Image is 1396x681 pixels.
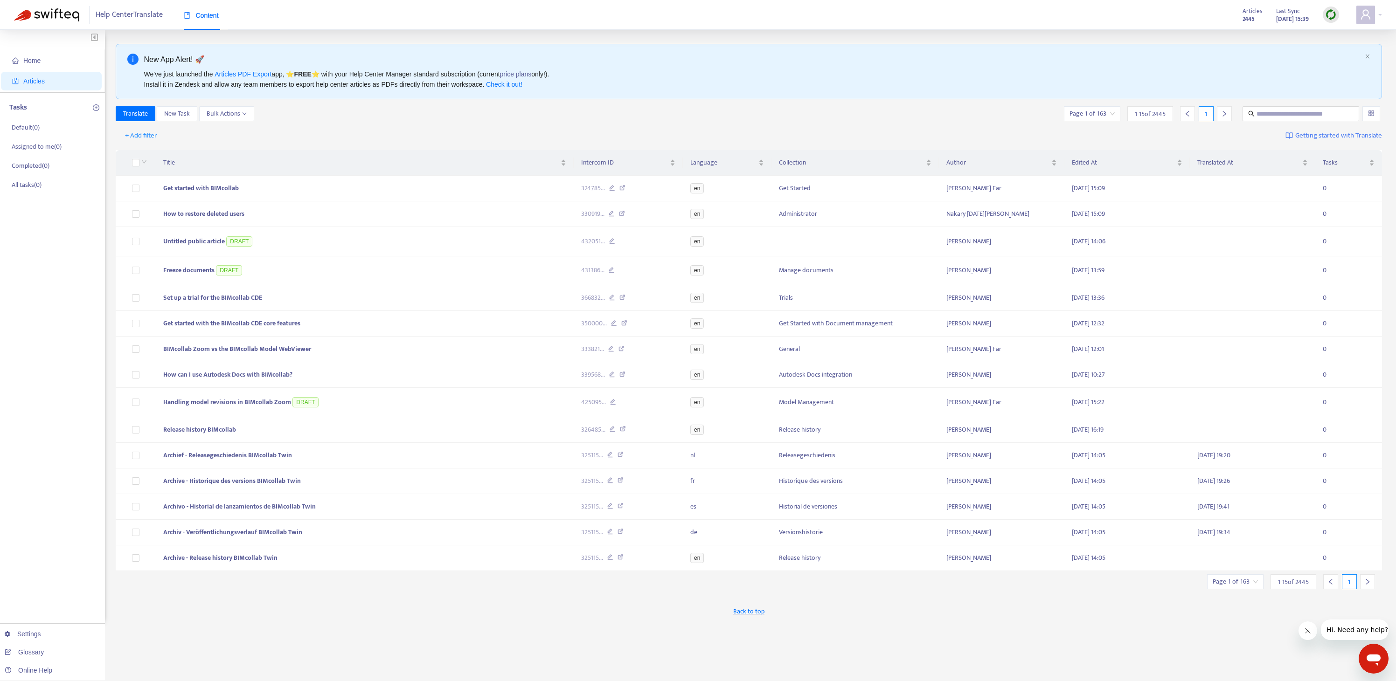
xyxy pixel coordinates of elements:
[771,388,939,417] td: Model Management
[96,6,163,24] span: Help Center Translate
[23,77,45,85] span: Articles
[690,183,704,193] span: en
[581,293,605,303] span: 366832 ...
[771,311,939,337] td: Get Started with Document management
[500,70,532,78] a: price plans
[771,362,939,388] td: Autodesk Docs integration
[939,150,1064,176] th: Author
[163,527,302,537] span: Archiv - Veröffentlichungsverlauf BIMcollab Twin
[163,292,262,303] span: Set up a trial for the BIMcollab CDE
[14,8,79,21] img: Swifteq
[581,318,607,329] span: 350000 ...
[574,150,683,176] th: Intercom ID
[581,450,603,461] span: 325115 ...
[1315,443,1382,468] td: 0
[215,70,271,78] a: Articles PDF Export
[771,256,939,286] td: Manage documents
[939,337,1064,362] td: [PERSON_NAME] Far
[1285,132,1293,139] img: image-link
[1248,110,1255,117] span: search
[581,425,605,435] span: 326485 ...
[144,69,1361,89] div: We've just launched the app, ⭐ ⭐️ with your Help Center Manager standard subscription (current on...
[690,553,704,563] span: en
[1278,577,1309,587] span: 1 - 15 of 2445
[939,256,1064,286] td: [PERSON_NAME]
[939,520,1064,545] td: [PERSON_NAME]
[226,236,252,247] span: DRAFT
[1315,176,1382,201] td: 0
[771,417,939,443] td: Release history
[733,606,764,616] span: Back to top
[12,123,40,132] p: Default ( 0 )
[118,128,164,143] button: + Add filter
[1197,475,1230,486] span: [DATE] 19:26
[93,104,99,111] span: plus-circle
[141,159,147,165] span: down
[163,265,215,275] span: Freeze documents
[1221,110,1228,117] span: right
[939,545,1064,571] td: [PERSON_NAME]
[1190,150,1315,176] th: Translated At
[581,265,604,275] span: 431386 ...
[946,158,1049,168] span: Author
[581,502,603,512] span: 325115 ...
[771,176,939,201] td: Get Started
[690,397,704,407] span: en
[779,158,924,168] span: Collection
[771,494,939,520] td: Historial de versiones
[1197,527,1230,537] span: [DATE] 19:34
[1342,574,1357,589] div: 1
[581,397,606,407] span: 425095 ...
[1315,520,1382,545] td: 0
[939,417,1064,443] td: [PERSON_NAME]
[1072,450,1105,461] span: [DATE] 14:05
[163,318,300,329] span: Get started with the BIMcollab CDE core features
[207,109,247,119] span: Bulk Actions
[1315,388,1382,417] td: 0
[12,142,62,151] p: Assigned to me ( 0 )
[690,425,704,435] span: en
[116,106,155,121] button: Translate
[1323,158,1368,168] span: Tasks
[690,158,757,168] span: Language
[12,180,42,190] p: All tasks ( 0 )
[771,201,939,227] td: Administrator
[1315,150,1382,176] th: Tasks
[1276,6,1300,16] span: Last Sync
[1072,265,1104,275] span: [DATE] 13:59
[1365,54,1370,60] button: close
[690,293,704,303] span: en
[163,208,244,219] span: How to restore deleted users
[1064,150,1190,176] th: Edited At
[144,54,1361,65] div: New App Alert! 🚀
[1315,311,1382,337] td: 0
[939,201,1064,227] td: Nakary [DATE][PERSON_NAME]
[164,109,190,119] span: New Task
[939,443,1064,468] td: [PERSON_NAME]
[581,527,603,537] span: 325115 ...
[199,106,254,121] button: Bulk Actionsdown
[581,183,605,193] span: 324785 ...
[12,57,19,64] span: home
[1072,424,1104,435] span: [DATE] 16:19
[581,476,603,486] span: 325115 ...
[1072,158,1175,168] span: Edited At
[1315,227,1382,256] td: 0
[1072,236,1105,247] span: [DATE] 14:06
[163,424,236,435] span: Release history BIMcollab
[690,265,704,275] span: en
[1315,417,1382,443] td: 0
[163,158,559,168] span: Title
[1315,545,1382,571] td: 0
[1072,183,1105,193] span: [DATE] 15:09
[23,57,41,64] span: Home
[1243,14,1255,24] strong: 2445
[939,388,1064,417] td: [PERSON_NAME] Far
[1315,362,1382,388] td: 0
[1072,318,1104,329] span: [DATE] 12:32
[125,130,157,141] span: + Add filter
[5,630,41,638] a: Settings
[1072,501,1105,512] span: [DATE] 14:05
[1327,578,1334,585] span: left
[163,236,225,247] span: Untitled public article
